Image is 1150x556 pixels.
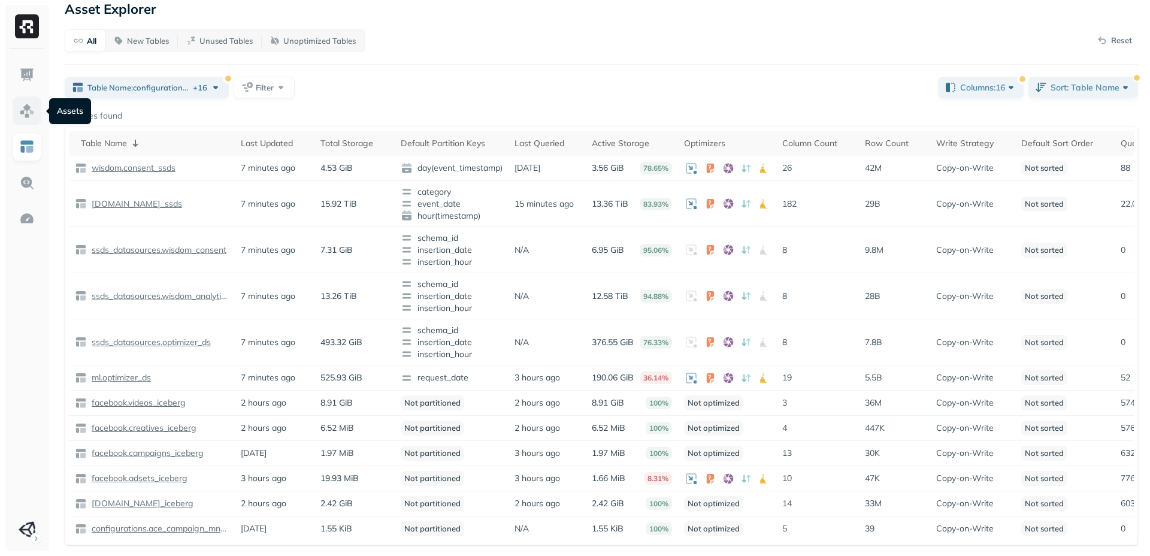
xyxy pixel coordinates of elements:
[640,198,672,210] p: 83.93%
[640,162,672,174] p: 78.65%
[1051,81,1131,93] span: Sort: Table Name
[782,198,853,210] p: 182
[865,136,924,150] div: Row Count
[782,136,853,150] div: Column Count
[87,498,193,509] a: [DOMAIN_NAME]_iceberg
[65,77,229,98] button: Table Name:configurations.ace_campaign_mng_ice...+16
[320,498,353,509] p: 2.42 GiB
[640,244,672,256] p: 95.06%
[19,139,35,155] img: Asset Explorer
[19,521,35,538] img: Unity
[1021,471,1067,486] p: Not sorted
[1021,289,1067,304] p: Not sorted
[1021,243,1067,258] p: Not sorted
[89,448,204,459] p: facebook.campaigns_iceberg
[936,244,994,256] p: Copy-on-Write
[401,348,503,360] span: insertion_hour
[1021,161,1067,176] p: Not sorted
[515,422,560,434] p: 2 hours ago
[938,77,1024,98] button: Columns:16
[241,473,286,484] p: 3 hours ago
[15,14,39,38] img: Ryft
[19,103,35,119] img: Assets
[1021,496,1067,511] p: Not sorted
[401,162,503,174] span: day(event_timestamp)
[320,397,353,409] p: 8.91 GiB
[782,422,853,434] p: 4
[75,498,87,510] img: table
[75,422,87,434] img: table
[1021,335,1067,350] p: Not sorted
[401,244,503,256] span: insertion_date
[87,473,187,484] a: facebook.adsets_iceberg
[646,397,672,409] p: 100%
[89,162,175,174] p: wisdom.consent_ssds
[401,198,503,210] span: event_date
[87,35,96,47] p: All
[75,473,87,485] img: table
[199,35,253,47] p: Unused Tables
[1091,31,1138,50] button: Reset
[865,523,874,534] p: 39
[515,162,540,174] p: [DATE]
[936,162,994,174] p: Copy-on-Write
[87,422,196,434] a: facebook.creatives_iceberg
[89,473,187,484] p: facebook.adsets_iceberg
[592,337,634,348] p: 376.55 GiB
[65,1,156,17] p: Asset Explorer
[283,35,356,47] p: Unoptimized Tables
[646,422,672,434] p: 100%
[592,523,624,534] p: 1.55 KiB
[401,446,464,461] p: Not partitioned
[644,472,672,485] p: 8.31%
[75,523,87,535] img: table
[1021,370,1067,385] p: Not sorted
[87,397,186,409] a: facebook.videos_iceberg
[87,244,226,256] a: ssds_datasources.wisdom_consent
[646,522,672,535] p: 100%
[89,498,193,509] p: [DOMAIN_NAME]_iceberg
[87,291,229,302] a: ssds_datasources.wisdom_analytics
[782,397,853,409] p: 3
[592,448,625,459] p: 1.97 MiB
[75,336,87,348] img: table
[241,162,295,174] p: 7 minutes ago
[640,290,672,303] p: 94.88%
[241,498,286,509] p: 2 hours ago
[865,291,880,302] p: 28B
[515,136,580,150] div: Last Queried
[640,371,672,384] p: 36.14%
[241,291,295,302] p: 7 minutes ago
[241,523,267,534] p: [DATE]
[401,336,503,348] span: insertion_date
[592,162,624,174] p: 3.56 GiB
[89,372,151,383] p: ml.optimizer_ds
[865,422,885,434] p: 447K
[89,337,211,348] p: ssds_datasources.optimizer_ds
[75,290,87,302] img: table
[320,473,359,484] p: 19.93 MiB
[865,162,882,174] p: 42M
[936,337,994,348] p: Copy-on-Write
[241,337,295,348] p: 7 minutes ago
[936,498,994,509] p: Copy-on-Write
[684,421,743,436] p: Not optimized
[936,422,994,434] p: Copy-on-Write
[241,448,267,459] p: [DATE]
[320,523,352,534] p: 1.55 KiB
[640,336,672,349] p: 76.33%
[401,210,503,222] span: hour(timestamp)
[401,232,503,244] span: schema_id
[865,198,880,210] p: 29B
[865,397,882,409] p: 36M
[75,372,87,384] img: table
[401,496,464,511] p: Not partitioned
[401,278,503,290] span: schema_id
[1021,197,1067,211] p: Not sorted
[87,198,182,210] a: [DOMAIN_NAME]_ssds
[515,337,529,348] p: N/A
[1021,395,1067,410] p: Not sorted
[320,291,357,302] p: 13.26 TiB
[75,448,87,460] img: table
[401,324,503,336] span: schema_id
